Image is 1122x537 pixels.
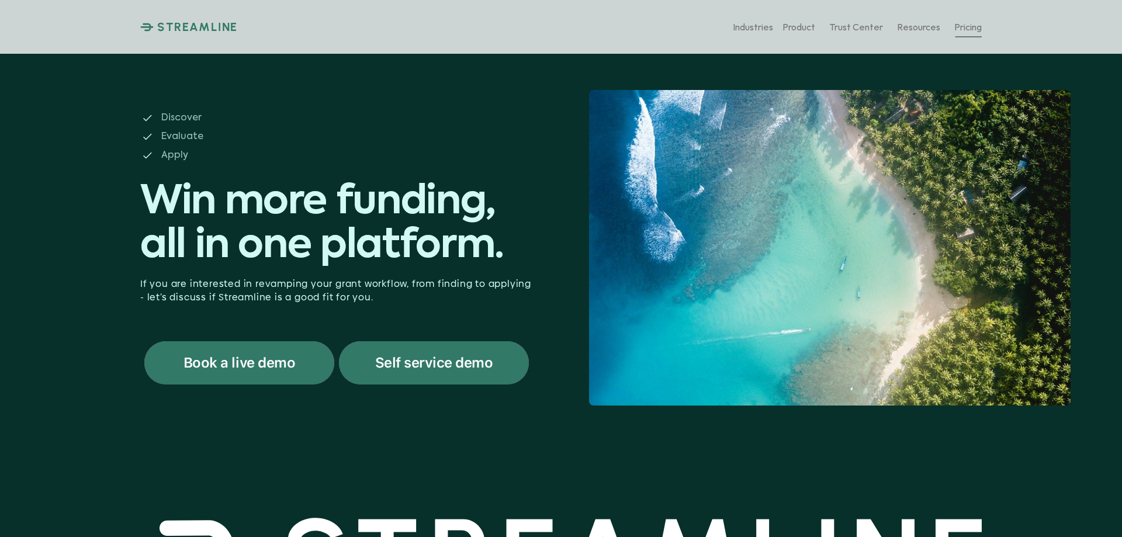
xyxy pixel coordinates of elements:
a: Book a live demo [144,341,334,384]
p: STREAMLINE [157,20,238,34]
a: Self service demo [339,341,529,384]
a: STREAMLINE [140,20,238,34]
p: If you are interested in revamping your grant workflow, from finding to applying - let’s discuss ... [140,278,533,304]
p: Industries [733,21,773,32]
p: Discover [161,112,335,124]
p: Self service demo [375,355,493,370]
p: Book a live demo [183,355,295,370]
p: Pricing [954,21,982,32]
p: Evaluate [161,130,335,143]
a: Pricing [954,17,982,37]
p: Apply [161,149,335,162]
p: Trust Center [829,21,883,32]
a: Resources [897,17,940,37]
p: Win more funding, all in one platform. [140,181,533,269]
p: Resources [897,21,940,32]
p: Product [782,21,815,32]
a: Trust Center [829,17,883,37]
